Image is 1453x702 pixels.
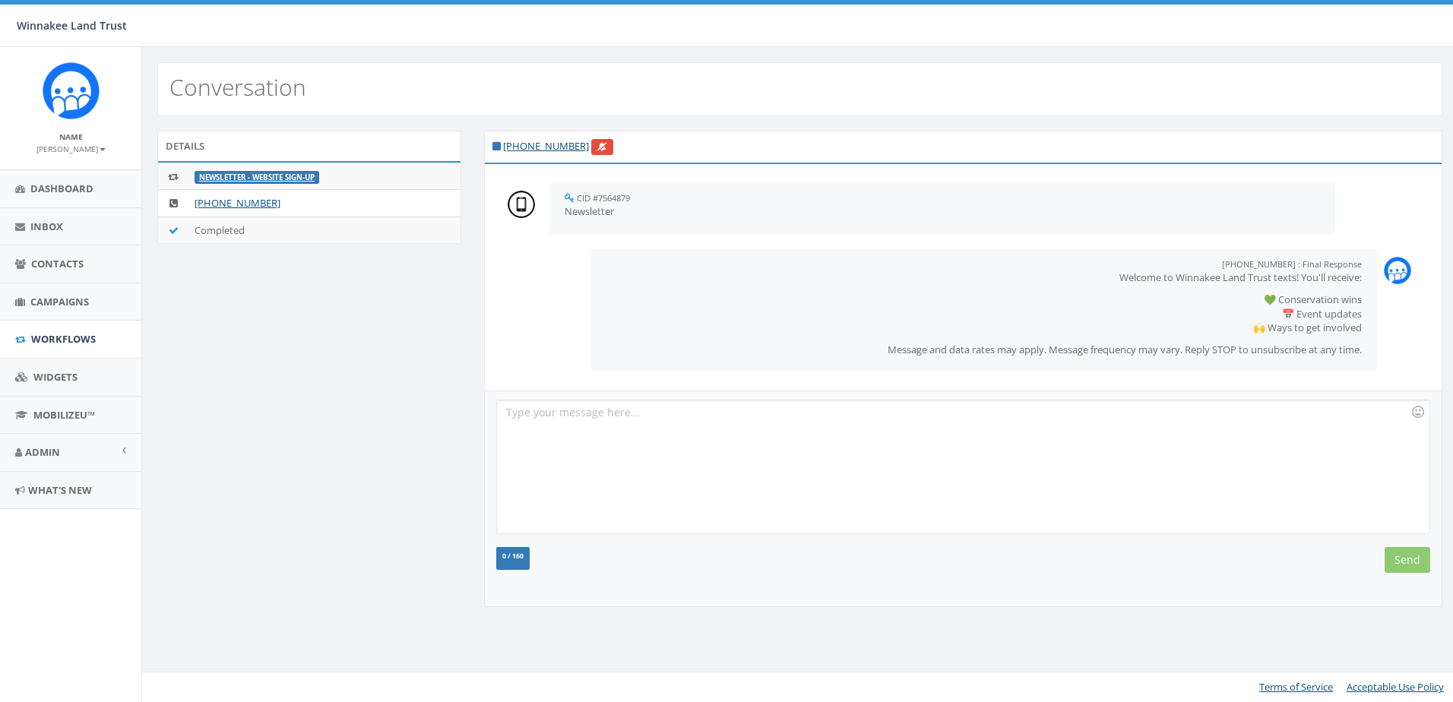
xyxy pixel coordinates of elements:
[59,131,83,142] small: Name
[43,62,100,119] img: Rally_Corp_Icon.png
[31,257,84,270] span: Contacts
[1409,403,1427,421] div: Use the TAB key to insert emoji faster
[31,332,96,346] span: Workflows
[17,18,127,33] span: Winnakee Land Trust
[25,445,60,459] span: Admin
[1259,680,1333,694] a: Terms of Service
[30,220,63,233] span: Inbox
[30,182,93,195] span: Dashboard
[30,295,89,308] span: Campaigns
[33,370,78,384] span: Widgets
[188,217,461,243] td: Completed
[508,191,535,218] img: person-7663c4fa307d6c3c676fe4775fa3fa0625478a53031cd108274f5a685e757777.png
[157,131,461,161] div: Details
[606,343,1362,357] p: Message and data rates may apply. Message frequency may vary. Reply STOP to unsubscribe at any time.
[33,408,95,422] span: MobilizeU™
[606,270,1362,285] p: Welcome to Winnakee Land Trust texts! You'll receive:
[1347,680,1444,694] a: Acceptable Use Policy
[565,204,1320,219] p: Newsletter
[492,141,501,151] i: This phone number is subscribed and will receive texts.
[1384,257,1411,284] img: Rally_Corp_Icon.png
[169,74,306,100] h2: Conversation
[195,196,280,210] a: [PHONE_NUMBER]
[28,483,92,497] span: What's New
[1222,258,1362,270] small: [PHONE_NUMBER] : Final Response
[577,192,630,204] small: CID #7564879
[36,144,106,154] small: [PERSON_NAME]
[199,172,315,182] a: Newsletter - Website Sign-up
[1385,547,1430,573] input: Send
[36,141,106,155] a: [PERSON_NAME]
[503,139,589,153] a: [PHONE_NUMBER]
[502,552,524,561] span: 0 / 160
[606,292,1362,335] p: 💚 Conservation wins 📅 Event updates 🙌 Ways to get involved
